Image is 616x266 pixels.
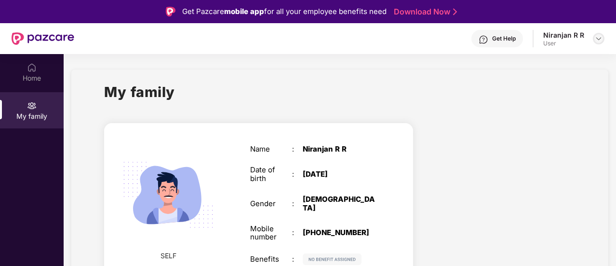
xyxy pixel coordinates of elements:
[250,166,292,183] div: Date of birth
[292,170,303,179] div: :
[394,7,454,17] a: Download Now
[453,7,457,17] img: Stroke
[224,7,264,16] strong: mobile app
[104,81,175,103] h1: My family
[250,224,292,242] div: Mobile number
[292,255,303,264] div: :
[250,145,292,154] div: Name
[303,253,362,265] img: svg+xml;base64,PHN2ZyB4bWxucz0iaHR0cDovL3d3dy53My5vcmcvMjAwMC9zdmciIHdpZHRoPSIxMjIiIGhlaWdodD0iMj...
[27,63,37,72] img: svg+xml;base64,PHN2ZyBpZD0iSG9tZSIgeG1sbnM9Imh0dHA6Ly93d3cudzMub3JnLzIwMDAvc3ZnIiB3aWR0aD0iMjAiIG...
[303,145,376,154] div: Niranjan R R
[161,251,176,261] span: SELF
[166,7,175,16] img: Logo
[543,30,584,40] div: Niranjan R R
[250,199,292,208] div: Gender
[250,255,292,264] div: Benefits
[292,145,303,154] div: :
[595,35,603,42] img: svg+xml;base64,PHN2ZyBpZD0iRHJvcGRvd24tMzJ4MzIiIHhtbG5zPSJodHRwOi8vd3d3LnczLm9yZy8yMDAwL3N2ZyIgd2...
[182,6,387,17] div: Get Pazcare for all your employee benefits need
[292,228,303,237] div: :
[112,139,224,251] img: svg+xml;base64,PHN2ZyB4bWxucz0iaHR0cDovL3d3dy53My5vcmcvMjAwMC9zdmciIHdpZHRoPSIyMjQiIGhlaWdodD0iMT...
[479,35,488,44] img: svg+xml;base64,PHN2ZyBpZD0iSGVscC0zMngzMiIgeG1sbnM9Imh0dHA6Ly93d3cudzMub3JnLzIwMDAvc3ZnIiB3aWR0aD...
[543,40,584,47] div: User
[492,35,516,42] div: Get Help
[292,199,303,208] div: :
[303,228,376,237] div: [PHONE_NUMBER]
[303,195,376,212] div: [DEMOGRAPHIC_DATA]
[303,170,376,179] div: [DATE]
[12,32,74,45] img: New Pazcare Logo
[27,101,37,111] img: svg+xml;base64,PHN2ZyB3aWR0aD0iMjAiIGhlaWdodD0iMjAiIHZpZXdCb3g9IjAgMCAyMCAyMCIgZmlsbD0ibm9uZSIgeG...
